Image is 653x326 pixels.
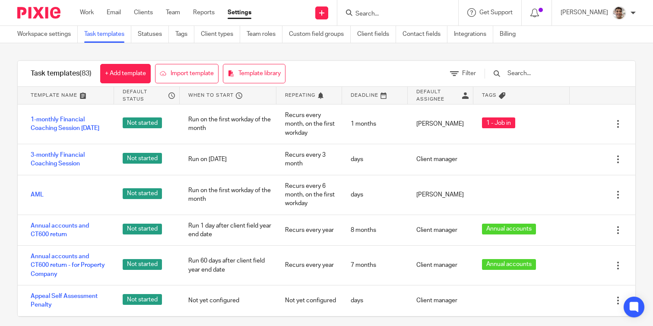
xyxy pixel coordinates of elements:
div: days [342,290,408,311]
div: Client manager [408,254,473,276]
a: Team [166,8,180,17]
a: + Add template [100,64,151,83]
div: [PERSON_NAME] [408,113,473,135]
div: Run on the first workday of the month [180,109,276,139]
span: 1 - Job in [486,119,511,127]
img: Pixie [17,7,60,19]
a: Workspace settings [17,26,78,43]
div: Run 1 day after client field year end date [180,215,276,246]
span: Annual accounts [486,225,532,233]
div: Not yet configured [180,290,276,311]
span: Not started [123,153,162,164]
span: (83) [79,70,92,77]
div: Run on [DATE] [180,149,276,170]
span: Filter [462,70,476,76]
div: [PERSON_NAME] [408,184,473,206]
a: 3-monthly Financial Coaching Session [31,151,105,168]
div: Recurs every 3 month [276,144,342,175]
a: Annual accounts and CT600 return [31,222,105,239]
a: Client fields [357,26,396,43]
div: days [342,149,408,170]
a: Annual accounts and CT600 return - for Property Company [31,252,105,279]
span: Template name [31,92,77,99]
a: Team roles [247,26,282,43]
div: Recurs every year [276,254,342,276]
span: Not started [123,259,162,270]
div: Client manager [408,219,473,241]
div: Recurs every month, on the first workday [276,104,342,144]
span: Repeating [285,92,315,99]
div: Recurs every year [276,219,342,241]
div: 8 months [342,219,408,241]
span: Tags [482,92,497,99]
div: Recurs every 6 month, on the first workday [276,175,342,215]
a: Template library [223,64,285,83]
div: 1 months [342,113,408,135]
a: Clients [134,8,153,17]
a: Tags [175,26,194,43]
span: Annual accounts [486,260,532,269]
a: AML [31,190,44,199]
h1: Task templates [31,69,92,78]
span: Not started [123,294,162,305]
a: Work [80,8,94,17]
a: Statuses [138,26,169,43]
a: Client types [201,26,240,43]
img: PXL_20240409_141816916.jpg [612,6,626,20]
span: Not started [123,117,162,128]
span: When to start [188,92,234,99]
a: Billing [500,26,522,43]
span: Not started [123,224,162,234]
a: Appeal Self Assessment Penalty [31,292,105,310]
input: Search [355,10,432,18]
a: 1-monthly Financial Coaching Session [DATE] [31,115,105,133]
div: Client manager [408,290,473,311]
a: Task templates [84,26,131,43]
a: Settings [228,8,251,17]
a: Email [107,8,121,17]
a: Contact fields [403,26,447,43]
span: Default assignee [416,88,460,103]
p: [PERSON_NAME] [561,8,608,17]
div: days [342,184,408,206]
a: Custom field groups [289,26,351,43]
span: Default status [123,88,166,103]
span: Deadline [351,92,378,99]
div: Client manager [408,149,473,170]
a: Integrations [454,26,493,43]
input: Search... [507,69,607,78]
span: Get Support [479,9,513,16]
a: Reports [193,8,215,17]
div: Run 60 days after client field year end date [180,250,276,281]
a: Import template [155,64,219,83]
span: Not started [123,188,162,199]
div: 7 months [342,254,408,276]
div: Not yet configured [276,290,342,311]
div: Run on the first workday of the month [180,180,276,210]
